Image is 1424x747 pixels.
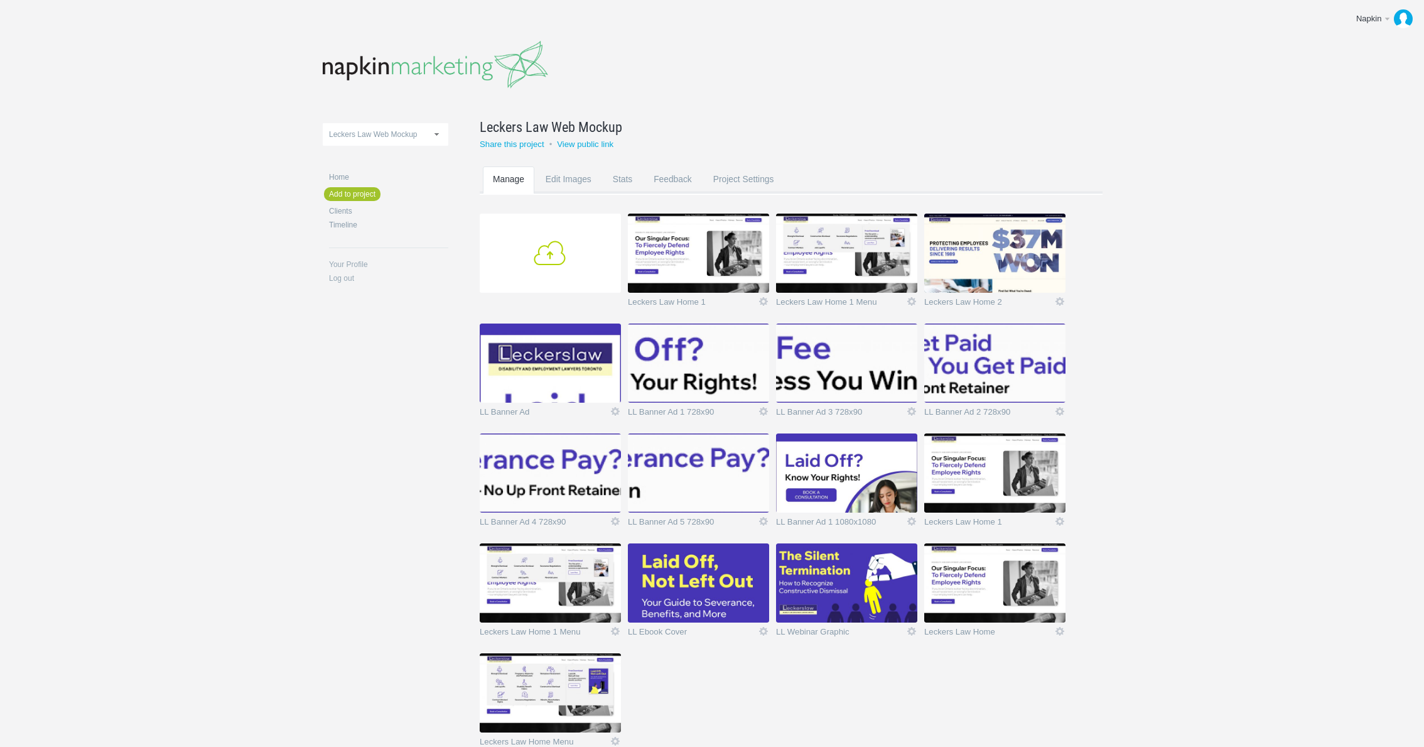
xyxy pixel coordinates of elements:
[628,408,758,420] a: LL Banner Ad 1 728x90
[610,736,621,747] a: Icon
[924,214,1065,293] img: napkinmarketing_odra5p_thumb.jpg
[924,408,1054,420] a: LL Banner Ad 2 728x90
[776,433,917,513] img: napkinmarketing_l3eavs_thumb.jpg
[324,187,380,201] a: Add to project
[924,628,1054,640] a: Leckers Law Home
[628,433,769,513] img: napkinmarketing_8qbn17_thumb.jpg
[480,214,621,293] a: Add
[1054,296,1065,307] a: Icon
[610,516,621,527] a: Icon
[480,139,544,149] a: Share this project
[329,261,448,268] a: Your Profile
[758,516,769,527] a: Icon
[924,518,1054,530] a: Leckers Law Home 1
[776,408,906,420] a: LL Banner Ad 3 728x90
[776,214,917,293] img: napkinmarketing_czaxy3_thumb.jpg
[329,173,448,181] a: Home
[924,543,1065,623] img: napkinmarketing_9kwmn3_thumb.jpg
[924,298,1054,310] a: Leckers Law Home 2
[1054,626,1065,637] a: Icon
[329,221,448,229] a: Timeline
[906,516,917,527] a: Icon
[603,166,642,216] a: Stats
[557,139,613,149] a: View public link
[610,626,621,637] a: Icon
[906,626,917,637] a: Icon
[1347,6,1418,31] a: Napkin
[536,166,601,216] a: Edit Images
[480,653,621,733] img: napkinmarketing_vfmfox_thumb.jpg
[329,207,448,215] a: Clients
[758,626,769,637] a: Icon
[924,433,1065,513] img: napkinmarketing_huw26q_thumb.jpg
[329,275,448,282] a: Log out
[549,139,553,149] small: •
[628,214,769,293] img: napkinmarketing_ytr9el_thumb.jpg
[480,408,610,420] a: LL Banner Ad
[628,518,758,530] a: LL Banner Ad 5 728x90
[758,296,769,307] a: Icon
[1054,516,1065,527] a: Icon
[480,518,610,530] a: LL Banner Ad 4 728x90
[628,298,758,310] a: Leckers Law Home 1
[480,543,621,623] img: napkinmarketing_lqd5vv_thumb.jpg
[758,406,769,417] a: Icon
[644,166,702,216] a: Feedback
[776,543,917,623] img: napkinmarketing_d65ndk_thumb.jpg
[776,628,906,640] a: LL Webinar Graphic
[628,324,769,403] img: napkinmarketing_3zz6hi_thumb.jpg
[628,628,758,640] a: LL Ebook Cover
[776,518,906,530] a: LL Banner Ad 1 1080x1080
[323,41,548,89] img: napkinmarketing-logo_20160520102043.png
[480,628,610,640] a: Leckers Law Home 1 Menu
[1394,9,1413,28] img: 962c44cf9417398e979bba9dc8fee69e
[924,324,1065,403] img: napkinmarketing_zsx363_thumb.jpg
[628,543,769,623] img: napkinmarketing_2l9rnh_thumb.jpg
[480,433,621,513] img: napkinmarketing_ul0mng_thumb.jpg
[776,298,906,310] a: Leckers Law Home 1 Menu
[480,324,621,403] img: napkinmarketing_0jrwu3_thumb.jpg
[483,166,534,216] a: Manage
[1054,406,1065,417] a: Icon
[776,324,917,403] img: napkinmarketing_lsamim_thumb.jpg
[906,296,917,307] a: Icon
[329,130,418,139] span: Leckers Law Web Mockup
[610,406,621,417] a: Icon
[480,117,622,137] span: Leckers Law Web Mockup
[480,117,1071,137] a: Leckers Law Web Mockup
[703,166,784,216] a: Project Settings
[906,406,917,417] a: Icon
[1356,13,1383,25] div: Napkin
